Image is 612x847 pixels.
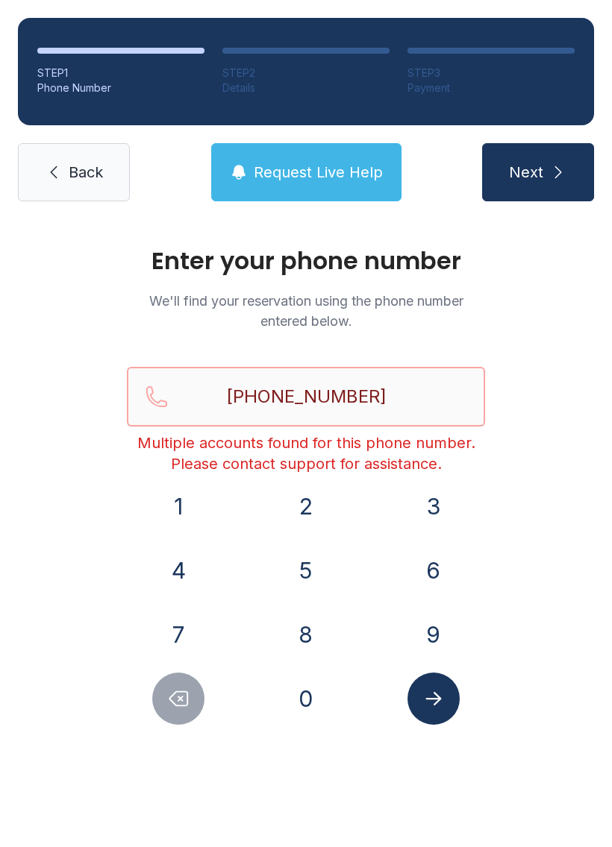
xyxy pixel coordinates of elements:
button: 3 [408,480,460,532]
div: Phone Number [37,81,204,95]
button: Delete number [152,673,204,725]
div: Payment [408,81,575,95]
button: 7 [152,608,204,661]
div: STEP 1 [37,66,204,81]
button: 5 [280,544,332,596]
button: 0 [280,673,332,725]
button: 6 [408,544,460,596]
button: 1 [152,480,204,532]
button: 2 [280,480,332,532]
span: Next [509,162,543,183]
div: STEP 2 [222,66,390,81]
h1: Enter your phone number [127,249,485,273]
p: We'll find your reservation using the phone number entered below. [127,291,485,331]
button: 8 [280,608,332,661]
button: Submit lookup form [408,673,460,725]
div: Multiple accounts found for this phone number. Please contact support for assistance. [127,432,485,474]
div: STEP 3 [408,66,575,81]
span: Request Live Help [254,162,383,183]
span: Back [69,162,103,183]
input: Reservation phone number [127,367,485,426]
button: 4 [152,544,204,596]
button: 9 [408,608,460,661]
div: Details [222,81,390,95]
